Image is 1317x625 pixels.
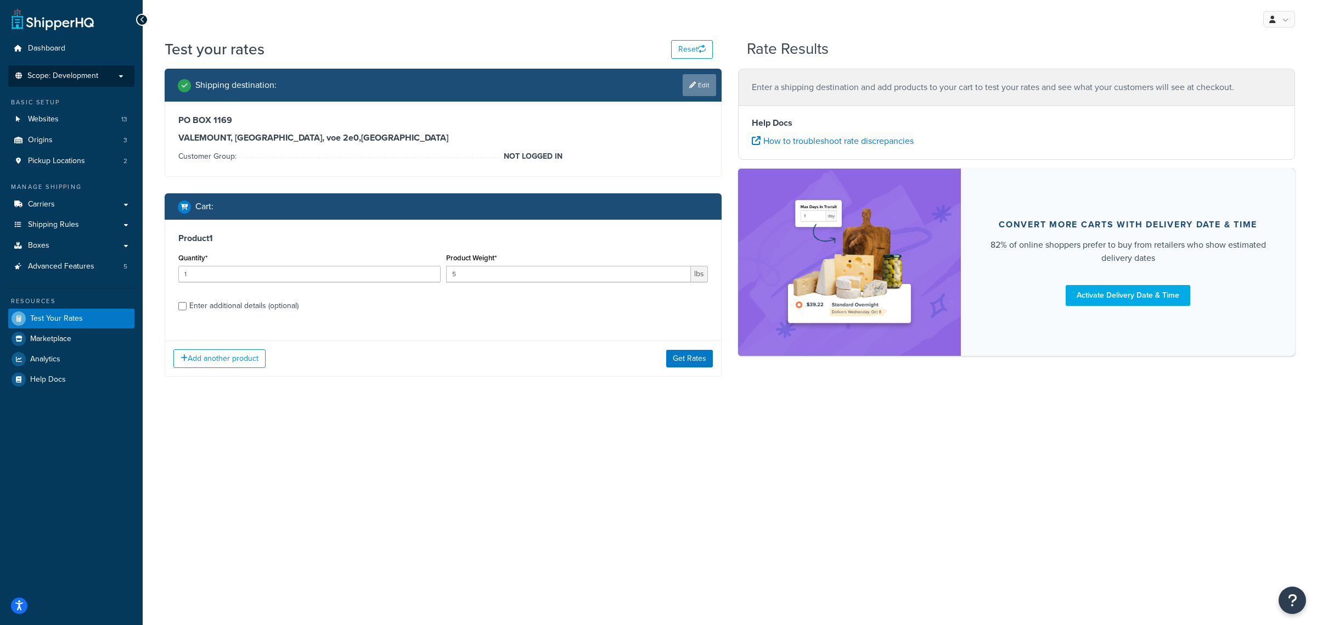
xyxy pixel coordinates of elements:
span: 3 [123,136,127,145]
span: Marketplace [30,334,71,344]
a: Origins3 [8,130,134,150]
a: Boxes [8,236,134,256]
h3: VALEMOUNT, [GEOGRAPHIC_DATA], voe 2e0 , [GEOGRAPHIC_DATA] [178,132,708,143]
a: Marketplace [8,329,134,349]
a: Websites13 [8,109,134,130]
a: Help Docs [8,370,134,389]
span: Boxes [28,241,49,250]
a: Pickup Locations2 [8,151,134,171]
span: Dashboard [28,44,65,53]
span: Customer Group: [178,150,239,162]
span: Shipping Rules [28,220,79,230]
label: Quantity* [178,254,207,262]
h2: Cart : [195,202,213,211]
div: Basic Setup [8,98,134,107]
span: 2 [123,157,127,166]
a: Edit [683,74,716,96]
div: 82% of online shoppers prefer to buy from retailers who show estimated delivery dates [987,238,1269,265]
span: Scope: Development [27,71,98,81]
a: Analytics [8,349,134,369]
h3: Product 1 [178,233,708,244]
span: Analytics [30,355,60,364]
li: Advanced Features [8,256,134,277]
div: Enter additional details (optional) [189,298,299,314]
input: Enter additional details (optional) [178,302,187,310]
a: Advanced Features5 [8,256,134,277]
button: Add another product [173,349,266,368]
button: Get Rates [666,350,713,367]
button: Reset [671,40,713,59]
a: Shipping Rules [8,215,134,235]
h2: Shipping destination : [195,80,277,90]
span: Pickup Locations [28,157,85,166]
span: Websites [28,115,59,124]
span: Advanced Features [28,262,94,271]
label: Product Weight* [446,254,497,262]
h2: Rate Results [747,41,829,58]
li: Origins [8,130,134,150]
li: Pickup Locations [8,151,134,171]
span: Help Docs [30,375,66,384]
span: Origins [28,136,53,145]
a: Carriers [8,194,134,215]
p: Enter a shipping destination and add products to your cart to test your rates and see what your c... [752,80,1281,95]
button: Open Resource Center [1279,587,1306,614]
a: How to troubleshoot rate discrepancies [752,135,914,147]
h3: PO BOX 1169 [178,115,708,126]
span: 13 [121,115,127,124]
span: Test Your Rates [30,314,83,323]
img: feature-image-ddt-36eae7f7280da8017bfb280eaccd9c446f90b1fe08728e4019434db127062ab4.png [781,185,918,339]
input: 0.00 [446,266,691,282]
span: 5 [123,262,127,271]
h4: Help Docs [752,116,1281,130]
div: Resources [8,297,134,306]
h1: Test your rates [165,38,264,60]
a: Activate Delivery Date & Time [1066,285,1190,306]
span: Carriers [28,200,55,209]
a: Dashboard [8,38,134,59]
span: lbs [691,266,708,282]
input: 0.0 [178,266,441,282]
span: NOT LOGGED IN [501,150,562,163]
li: Websites [8,109,134,130]
div: Manage Shipping [8,182,134,192]
div: Convert more carts with delivery date & time [999,219,1257,230]
a: Test Your Rates [8,309,134,328]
